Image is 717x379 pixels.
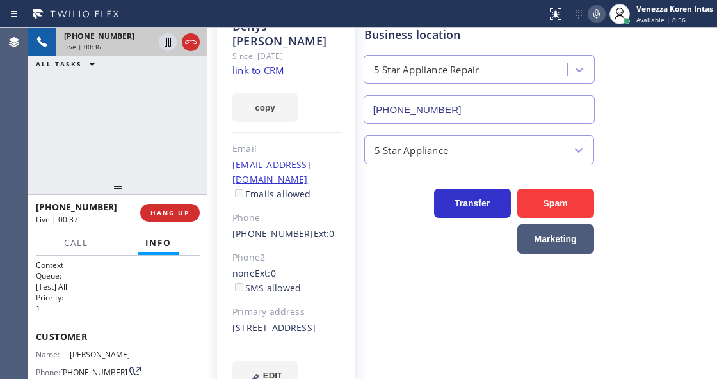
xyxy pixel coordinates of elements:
[56,231,96,256] button: Call
[60,367,127,377] span: [PHONE_NUMBER]
[232,19,341,49] div: Denys [PERSON_NAME]
[36,350,70,359] span: Name:
[588,5,606,23] button: Mute
[235,189,243,197] input: Emails allowed
[36,330,200,343] span: Customer
[232,228,314,240] a: [PHONE_NUMBER]
[150,208,189,217] span: HANG UP
[232,321,341,336] div: [STREET_ADDRESS]
[232,305,341,320] div: Primary address
[64,31,134,42] span: [PHONE_NUMBER]
[232,282,301,294] label: SMS allowed
[138,231,179,256] button: Info
[232,64,284,77] a: link to CRM
[374,63,479,77] div: 5 Star Appliance Repair
[232,188,311,200] label: Emails allowed
[232,267,341,296] div: none
[314,228,335,240] span: Ext: 0
[36,201,117,213] span: [PHONE_NUMBER]
[232,49,341,63] div: Since: [DATE]
[145,237,172,249] span: Info
[235,283,243,291] input: SMS allowed
[232,142,341,157] div: Email
[182,33,200,51] button: Hang up
[364,26,594,43] div: Business location
[232,211,341,226] div: Phone
[517,189,594,218] button: Spam
[232,251,341,265] div: Phone2
[232,159,310,185] a: [EMAIL_ADDRESS][DOMAIN_NAME]
[159,33,177,51] button: Hold Customer
[636,3,713,14] div: Venezza Koren Intas
[36,292,200,303] h2: Priority:
[28,56,108,72] button: ALL TASKS
[434,189,511,218] button: Transfer
[255,267,276,279] span: Ext: 0
[36,281,200,292] p: [Test] All
[636,15,686,24] span: Available | 8:56
[364,95,595,124] input: Phone Number
[70,350,134,359] span: [PERSON_NAME]
[36,214,78,225] span: Live | 00:37
[36,303,200,314] p: 1
[140,204,200,222] button: HANG UP
[517,224,594,254] button: Marketing
[36,259,200,270] h1: Context
[36,367,60,377] span: Phone:
[232,93,298,122] button: copy
[64,237,88,249] span: Call
[36,59,82,68] span: ALL TASKS
[375,143,448,157] div: 5 Star Appliance
[36,270,200,281] h2: Queue:
[64,42,101,51] span: Live | 00:36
